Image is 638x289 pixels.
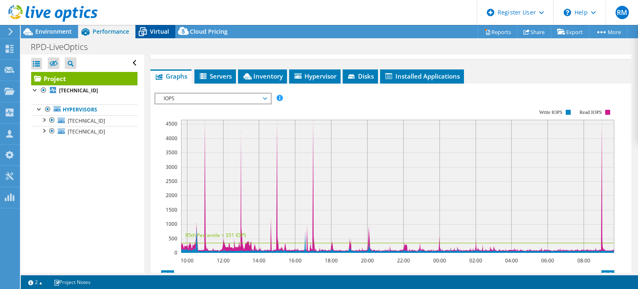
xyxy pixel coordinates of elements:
a: Project [31,72,137,85]
text: 12:00 [217,257,230,264]
text: Write IOPS [539,109,562,115]
text: 95th Percentile = 351 IOPS [185,232,246,239]
span: Virtual [150,27,169,35]
a: [TECHNICAL_ID] [31,85,137,96]
text: 00:00 [433,257,446,264]
a: [TECHNICAL_ID] [31,115,137,126]
text: 02:00 [469,257,482,264]
span: [TECHNICAL_ID] [68,117,105,124]
text: 1500 [166,206,177,213]
span: Hypervisor [293,72,336,80]
svg: \n [564,9,571,16]
text: 2000 [166,192,177,199]
a: [TECHNICAL_ID] [31,126,137,137]
text: 3500 [166,149,177,156]
a: 2 [22,277,48,287]
h1: RPD-LiveOptics [27,42,101,52]
text: 08:00 [577,257,590,264]
b: [TECHNICAL_ID] [59,87,98,94]
text: 20:00 [361,257,374,264]
span: Cloud Pricing [190,27,228,35]
span: Servers [199,72,232,80]
text: 0 [174,249,177,256]
text: 4000 [166,135,177,142]
span: [TECHNICAL_ID] [68,128,105,135]
text: 10:00 [181,257,194,264]
a: Export [551,25,589,38]
text: 04:00 [505,257,518,264]
text: 18:00 [325,257,338,264]
text: 1000 [166,220,177,227]
text: 22:00 [397,257,410,264]
span: RM [616,6,629,19]
text: 500 [169,235,177,242]
a: Share [517,25,551,38]
span: Performance [93,27,129,35]
text: 4500 [166,120,177,127]
text: 2500 [166,178,177,185]
span: Graphs [155,72,187,80]
span: Inventory [242,72,283,80]
text: 16:00 [289,257,302,264]
a: More [589,25,628,38]
text: 3000 [166,163,177,170]
text: Read IOPS [580,109,602,115]
span: Installed Applications [384,72,460,80]
span: IOPS [159,94,266,104]
text: 06:00 [541,257,554,264]
text: 14:00 [253,257,265,264]
span: Environment [35,27,72,35]
a: Reports [478,25,518,38]
a: Hypervisors [31,104,137,115]
span: Disks [347,72,374,80]
a: Project Notes [48,277,96,287]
